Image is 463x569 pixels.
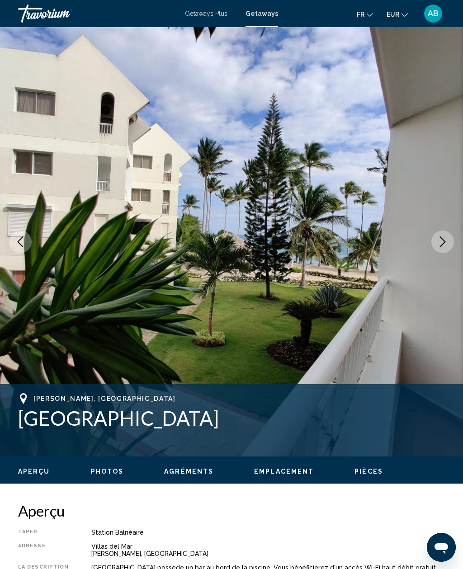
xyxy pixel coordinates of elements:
[254,467,314,475] button: Emplacement
[387,8,408,21] button: Change currency
[91,543,445,557] div: Villas del Mar [PERSON_NAME], [GEOGRAPHIC_DATA]
[354,467,383,475] button: Pièces
[18,5,176,23] a: Travorium
[387,11,399,18] span: EUR
[421,4,445,23] button: User Menu
[354,468,383,475] span: Pièces
[18,502,445,520] h2: Aperçu
[357,8,373,21] button: Change language
[428,9,439,18] span: AB
[18,468,50,475] span: Aperçu
[164,468,213,475] span: Agréments
[33,395,176,402] span: [PERSON_NAME], [GEOGRAPHIC_DATA]
[427,533,456,562] iframe: Bouton de lancement de la fenêtre de messagerie
[246,10,278,17] a: Getaways
[254,468,314,475] span: Emplacement
[431,230,454,253] button: Next image
[9,230,32,253] button: Previous image
[91,468,124,475] span: Photos
[18,529,69,536] div: Taper
[185,10,227,17] a: Getaways Plus
[357,11,364,18] span: fr
[91,529,445,536] div: Station balnéaire
[18,467,50,475] button: Aperçu
[18,543,69,557] div: Adresse
[18,406,445,430] h1: [GEOGRAPHIC_DATA]
[164,467,213,475] button: Agréments
[91,467,124,475] button: Photos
